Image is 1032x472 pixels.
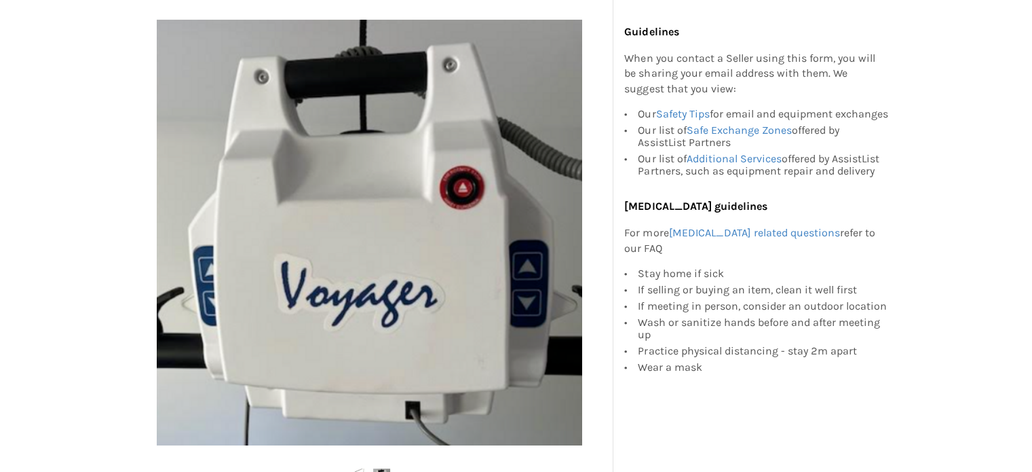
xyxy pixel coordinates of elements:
[638,282,889,298] div: If selling or buying an item, clean it well first
[624,200,767,213] b: [MEDICAL_DATA] guidelines
[638,343,889,359] div: Practice physical distancing - stay 2m apart
[624,51,889,98] p: When you contact a Seller using this form, you will be sharing your email address with them. We s...
[638,151,889,177] div: Our list of offered by AssistList Partners, such as equipment repair and delivery
[638,359,889,374] div: Wear a mask
[686,124,791,137] a: Safe Exchange Zones
[655,107,709,120] a: Safety Tips
[638,314,889,343] div: Wash or sanitize hands before and after meeting up
[624,25,679,38] b: Guidelines
[638,122,889,151] div: Our list of offered by AssistList Partners
[638,108,889,122] div: Our for email and equipment exchanges
[686,152,781,165] a: Additional Services
[638,298,889,314] div: If meeting in person, consider an outdoor location
[668,226,839,239] a: [MEDICAL_DATA] related questions
[638,268,889,282] div: Stay home if sick
[157,20,582,446] img: fst-300 (free standing track) & hoist voyager portable 9800009 in qualicum beach , bc-mechanical ...
[624,225,889,257] p: For more refer to our FAQ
